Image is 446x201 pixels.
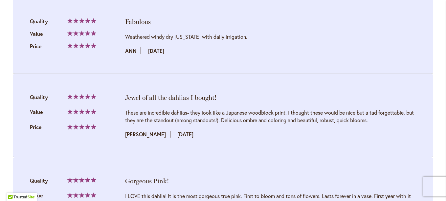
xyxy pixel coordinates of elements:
span: Price [30,43,42,50]
strong: [PERSON_NAME] [125,131,170,138]
span: Quality [30,18,48,25]
span: Price [30,123,42,130]
div: Gorgeous Pink! [125,176,416,186]
div: 100% [67,124,96,129]
div: These are incredible dahlias- they look like a Japanese woodblock print. I thought these would be... [125,109,416,124]
time: [DATE] [177,131,193,138]
div: 100% [67,18,96,23]
iframe: Launch Accessibility Center [5,178,23,196]
strong: ANN [125,47,141,54]
span: Quality [30,94,48,100]
span: Quality [30,177,48,184]
span: Value [30,108,43,115]
div: Jewel of all the dahlias I bought! [125,93,416,102]
div: 100% [67,109,96,114]
div: 100% [67,94,96,99]
time: [DATE] [148,47,164,54]
div: 100% [67,43,96,48]
span: Value [30,30,43,37]
div: Weathered windy dry [US_STATE] with daily irrigation. [125,33,416,40]
div: 100% [67,192,96,198]
div: Fabulous [125,17,416,26]
div: 100% [67,177,96,183]
div: 100% [67,31,96,36]
span: Value [30,192,43,199]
